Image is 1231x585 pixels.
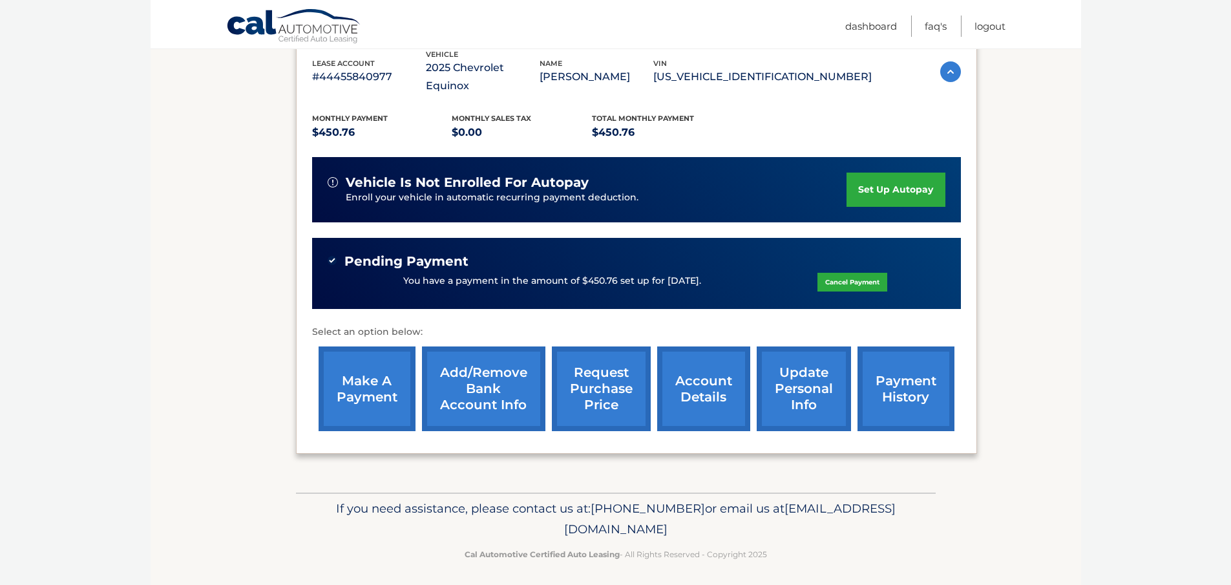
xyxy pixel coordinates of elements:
[426,50,458,59] span: vehicle
[847,173,945,207] a: set up autopay
[592,123,732,142] p: $450.76
[346,175,589,191] span: vehicle is not enrolled for autopay
[540,59,562,68] span: name
[312,324,961,340] p: Select an option below:
[564,501,896,537] span: [EMAIL_ADDRESS][DOMAIN_NAME]
[817,273,887,292] a: Cancel Payment
[940,61,961,82] img: accordion-active.svg
[653,68,872,86] p: [US_VEHICLE_IDENTIFICATION_NUMBER]
[344,253,468,270] span: Pending Payment
[422,346,545,431] a: Add/Remove bank account info
[452,123,592,142] p: $0.00
[304,548,927,561] p: - All Rights Reserved - Copyright 2025
[452,114,531,123] span: Monthly sales Tax
[226,8,362,46] a: Cal Automotive
[540,68,653,86] p: [PERSON_NAME]
[312,123,452,142] p: $450.76
[657,346,750,431] a: account details
[312,114,388,123] span: Monthly Payment
[312,68,426,86] p: #44455840977
[974,16,1005,37] a: Logout
[845,16,897,37] a: Dashboard
[403,274,701,288] p: You have a payment in the amount of $450.76 set up for [DATE].
[328,256,337,265] img: check-green.svg
[757,346,851,431] a: update personal info
[312,59,375,68] span: lease account
[465,549,620,559] strong: Cal Automotive Certified Auto Leasing
[857,346,954,431] a: payment history
[328,177,338,187] img: alert-white.svg
[346,191,847,205] p: Enroll your vehicle in automatic recurring payment deduction.
[304,498,927,540] p: If you need assistance, please contact us at: or email us at
[925,16,947,37] a: FAQ's
[591,501,705,516] span: [PHONE_NUMBER]
[552,346,651,431] a: request purchase price
[653,59,667,68] span: vin
[426,59,540,95] p: 2025 Chevrolet Equinox
[319,346,416,431] a: make a payment
[592,114,694,123] span: Total Monthly Payment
